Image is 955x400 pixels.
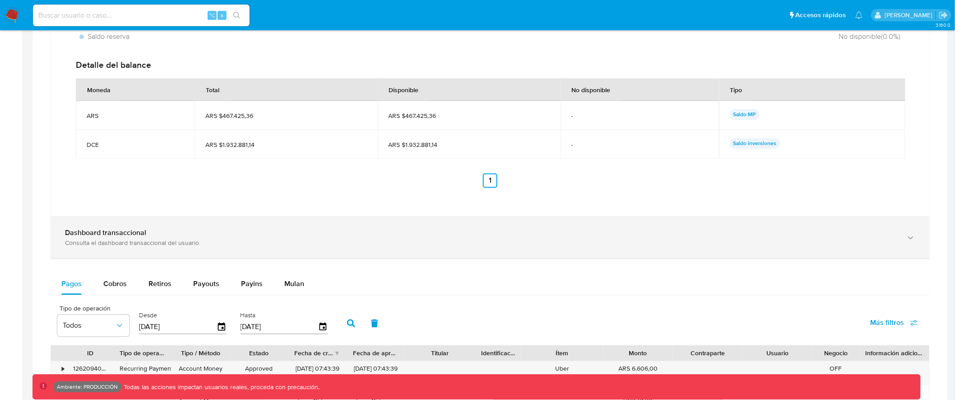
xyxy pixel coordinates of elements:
span: Accesos rápidos [796,10,846,20]
a: Notificaciones [855,11,863,19]
p: diego.assum@mercadolibre.com [885,11,936,19]
span: ⌥ [209,11,215,19]
span: 3.160.0 [936,21,950,28]
p: Ambiente: PRODUCCIÓN [57,385,118,389]
p: Todas las acciones impactan usuarios reales, proceda con precaución. [121,383,320,391]
input: Buscar usuario o caso... [33,9,250,21]
span: s [221,11,223,19]
button: search-icon [227,9,246,22]
a: Salir [939,10,948,20]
